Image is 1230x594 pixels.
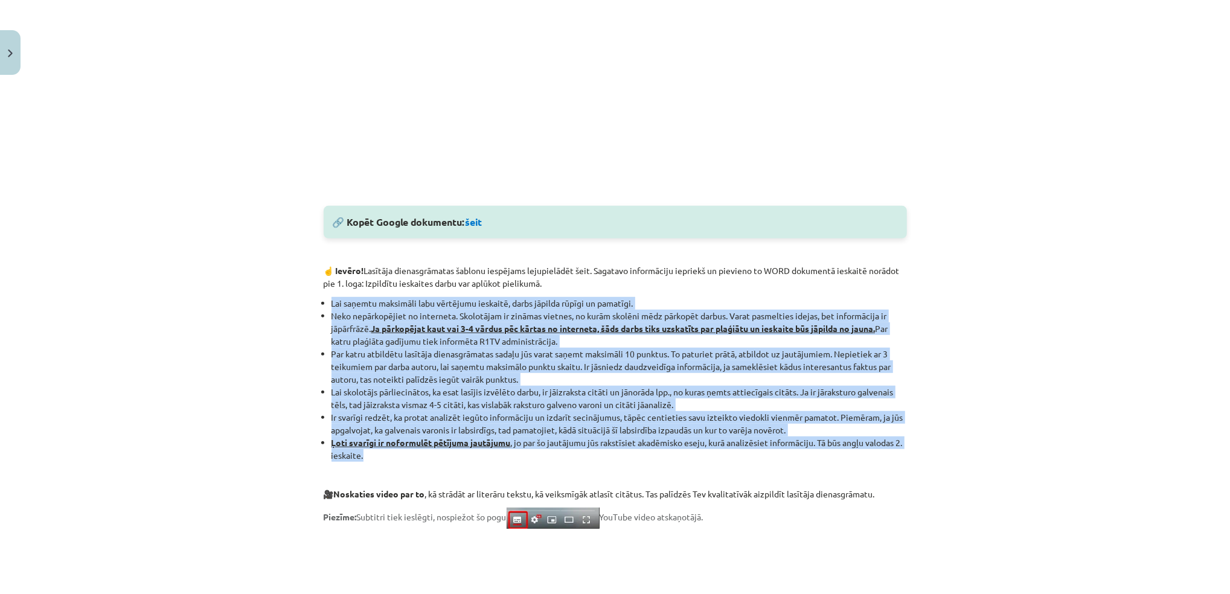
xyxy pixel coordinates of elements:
strong: Piezīme: [324,511,357,522]
strong: Ļoti svarīgi ir noformulēt pētījuma jautājumu [332,437,511,448]
a: šeit [466,216,482,228]
img: icon-close-lesson-0947bae3869378f0d4975bcd49f059093ad1ed9edebbc8119c70593378902aed.svg [8,49,13,57]
li: Ir svarīgi redzēt, ka protat analizēt iegūto informāciju un izdarīt secinājumus, tāpēc centieties... [332,411,907,436]
span: Subtitri tiek ieslēgti, nospiežot šo pogu YouTube video atskaņotājā. [324,511,703,522]
strong: Noskaties video par to [334,488,425,499]
li: Lai saņemtu maksimāli labu vērtējumu ieskaitē, darbs jāpilda rūpīgi un pamatīgi. [332,297,907,310]
strong: Ja pārkopējat kaut vai 3-4 vārdus pēc kārtas no interneta, šāds darbs tiks uzskatīts par plaģiātu... [371,323,876,334]
li: Par katru atbildētu lasītāja dienasgrāmatas sadaļu jūs varat saņemt maksimāli 10 punktus. To patu... [332,348,907,386]
strong: ☝️ Ievēro! [324,265,364,276]
li: Neko nepārkopējiet no interneta. Skolotājam ir zināmas vietnes, no kurām skolēni mēdz pārkopēt da... [332,310,907,348]
div: 🔗 Kopēt Google dokumentu: [324,206,907,238]
li: , jo par šo jautājumu jūs rakstīsiet akadēmisko eseju, kurā analizēsiet informāciju. Tā būs angļu... [332,436,907,462]
p: 🎥 , kā strādāt ar literāru tekstu, kā veiksmīgāk atlasīt citātus. Tas palīdzēs Tev kvalitatīvāk a... [324,488,907,500]
p: Lasītāja dienasgrāmatas šablonu iespējams lejupielādēt šeit. Sagatavo informāciju iepriekš un pie... [324,264,907,290]
li: Lai skolotājs pārliecinātos, ka esat lasījis izvēlēto darbu, ir jāizraksta citāti un jānorāda lpp... [332,386,907,411]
